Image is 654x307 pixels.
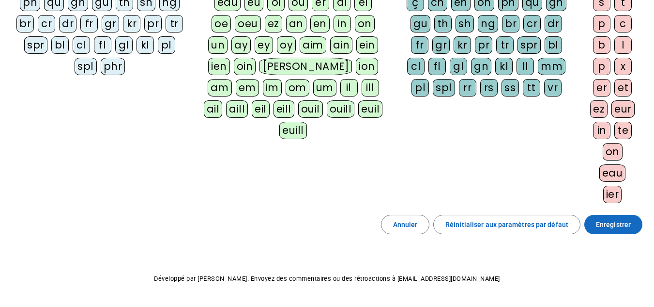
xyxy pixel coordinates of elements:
div: mm [538,58,565,75]
div: cl [73,36,90,54]
div: ez [265,15,282,32]
div: vr [544,79,562,97]
div: gl [115,36,133,54]
div: tr [166,15,183,32]
div: on [603,143,623,161]
div: ouil [298,100,323,118]
div: am [208,79,232,97]
div: kr [454,36,471,54]
div: an [286,15,306,32]
div: eil [252,100,270,118]
div: spl [433,79,455,97]
button: Annuler [381,215,430,234]
div: pl [158,36,175,54]
div: gr [432,36,450,54]
div: b [593,36,610,54]
div: oin [234,58,256,75]
div: tr [496,36,514,54]
div: eill [274,100,294,118]
div: ey [255,36,273,54]
div: in [593,122,610,139]
div: p [593,58,610,75]
div: pr [475,36,492,54]
div: en [310,15,330,32]
div: oeu [235,15,261,32]
div: kr [123,15,140,32]
div: spr [24,36,47,54]
div: spl [75,58,97,75]
div: ill [362,79,379,97]
div: ez [590,100,608,118]
div: cr [523,15,541,32]
div: ay [231,36,251,54]
div: [PERSON_NAME] [259,58,352,75]
div: ion [356,58,378,75]
div: er [593,79,610,97]
div: rs [480,79,498,97]
div: dr [59,15,76,32]
div: ll [517,58,534,75]
div: dr [545,15,562,32]
div: aim [300,36,326,54]
div: cr [38,15,55,32]
div: euill [279,122,306,139]
div: x [614,58,632,75]
div: fr [411,36,428,54]
span: Annuler [393,219,418,230]
div: pl [411,79,429,97]
div: euil [358,100,382,118]
div: spr [517,36,541,54]
div: bl [51,36,69,54]
div: fl [94,36,111,54]
div: em [236,79,259,97]
div: phr [101,58,125,75]
div: um [313,79,336,97]
div: sh [456,15,474,32]
div: rr [459,79,476,97]
div: in [334,15,351,32]
div: c [614,15,632,32]
div: br [16,15,34,32]
div: p [593,15,610,32]
div: gl [450,58,467,75]
div: br [502,15,519,32]
div: gr [102,15,119,32]
div: ein [356,36,378,54]
button: Réinitialiser aux paramètres par défaut [433,215,580,234]
div: th [434,15,452,32]
div: ss [502,79,519,97]
div: ain [330,36,353,54]
div: oe [212,15,231,32]
p: Développé par [PERSON_NAME]. Envoyez des commentaires ou des rétroactions à [EMAIL_ADDRESS][DOMAI... [8,273,646,285]
div: ier [603,186,622,203]
div: on [355,15,375,32]
div: cl [407,58,425,75]
div: ail [204,100,223,118]
div: et [614,79,632,97]
div: ien [208,58,230,75]
div: ng [478,15,498,32]
div: te [614,122,632,139]
div: un [208,36,228,54]
div: kl [495,58,513,75]
div: im [263,79,282,97]
button: Enregistrer [584,215,642,234]
div: kl [137,36,154,54]
div: oy [277,36,296,54]
div: eau [599,164,626,182]
div: pr [144,15,162,32]
div: il [340,79,358,97]
div: fl [428,58,446,75]
span: Réinitialiser aux paramètres par défaut [445,219,568,230]
div: gu [411,15,430,32]
div: bl [545,36,562,54]
div: fr [80,15,98,32]
div: ouill [327,100,354,118]
div: om [286,79,309,97]
div: gn [471,58,491,75]
span: Enregistrer [596,219,631,230]
div: tt [523,79,540,97]
div: l [614,36,632,54]
div: aill [226,100,248,118]
div: eur [611,100,635,118]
